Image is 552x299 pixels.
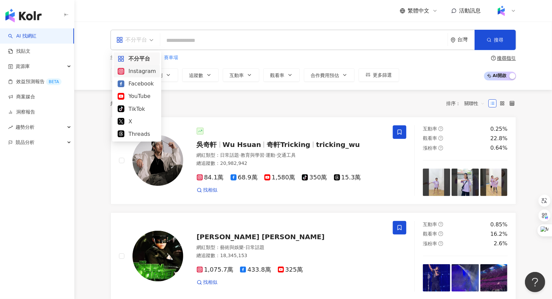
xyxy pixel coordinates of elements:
[525,272,545,292] iframe: Help Scout Beacon - Open
[447,98,488,109] div: 排序：
[245,245,264,250] span: 日常話題
[267,141,310,149] span: 奇軒Tricking
[197,266,234,273] span: 1,075.7萬
[8,78,62,85] a: 效益預測報告BETA
[264,152,266,158] span: ·
[8,94,35,100] a: 商案媒合
[270,73,285,78] span: 觀看率
[373,72,392,78] span: 更多篩選
[8,125,13,130] span: rise
[408,7,430,15] span: 繁體中文
[111,117,516,204] a: KOL Avatar吳奇軒Wu Hsuan奇軒Trickingtricking_wu網紅類型：日常話題·教育與學習·運動·交通工具總追蹤數：20,982,94284.1萬68.9萬1,580萬3...
[266,152,275,158] span: 運動
[302,174,327,181] span: 350萬
[223,68,259,82] button: 互動率
[197,279,218,286] a: 找相似
[423,264,450,292] img: post-image
[438,222,443,227] span: question-circle
[423,231,437,236] span: 觀看率
[494,37,504,43] span: 搜尋
[423,222,437,227] span: 互動率
[452,264,479,292] img: post-image
[480,169,508,196] img: post-image
[133,231,183,281] img: KOL Avatar
[423,135,437,141] span: 觀看率
[311,73,339,78] span: 合作費用預估
[278,266,303,273] span: 325萬
[316,141,360,149] span: tricking_wu
[277,152,296,158] span: 交通工具
[203,279,218,286] span: 找相似
[118,130,156,138] div: Threads
[182,68,219,82] button: 追蹤數
[111,54,144,61] span: 您可能感興趣：
[231,174,258,181] span: 68.9萬
[438,241,443,246] span: question-circle
[16,135,34,150] span: 競品分析
[197,187,218,194] a: 找相似
[118,67,156,75] div: Instagram
[497,55,516,61] div: 搜尋指引
[438,136,443,141] span: question-circle
[490,125,508,133] div: 0.25%
[118,79,156,88] div: Facebook
[5,9,42,22] img: logo
[275,152,277,158] span: ·
[495,4,508,17] img: Kolr%20app%20icon%20%281%29.png
[334,174,361,181] span: 15.3萬
[197,152,385,159] div: 網紅類型 ：
[220,245,244,250] span: 藝術與娛樂
[423,126,437,131] span: 互動率
[490,144,508,152] div: 0.64%
[423,169,450,196] img: post-image
[16,120,34,135] span: 趨勢分析
[197,244,385,251] div: 網紅類型 ：
[118,117,156,126] div: X
[438,231,443,236] span: question-circle
[203,187,218,194] span: 找相似
[197,233,325,241] span: [PERSON_NAME] [PERSON_NAME]
[230,73,244,78] span: 互動率
[452,169,479,196] img: post-image
[490,135,508,142] div: 22.8%
[263,68,300,82] button: 觀看率
[244,245,245,250] span: ·
[164,54,178,61] span: 賽車場
[197,252,385,259] div: 總追蹤數 ： 18,345,153
[359,68,399,82] button: 更多篩選
[475,30,516,50] button: 搜尋
[164,54,179,61] button: 賽車場
[239,152,241,158] span: ·
[118,55,124,62] span: appstore
[240,266,271,273] span: 433.8萬
[118,105,156,113] div: TikTok
[223,141,261,149] span: Wu Hsuan
[241,152,264,158] span: 教育與學習
[197,174,224,181] span: 84.1萬
[116,34,147,45] div: 不分平台
[8,109,35,116] a: 洞察報告
[464,98,485,109] span: 關聯性
[451,38,456,43] span: environment
[264,174,295,181] span: 1,580萬
[8,33,37,40] a: searchAI 找網紅
[118,92,156,100] div: YouTube
[423,145,437,151] span: 漲粉率
[118,54,156,63] div: 不分平台
[458,37,475,43] div: 台灣
[491,56,496,60] span: question-circle
[423,241,437,246] span: 漲粉率
[197,160,385,167] div: 總追蹤數 ： 20,982,942
[304,68,355,82] button: 合作費用預估
[16,59,30,74] span: 資源庫
[8,48,30,55] a: 找貼文
[459,7,481,14] span: 活動訊息
[220,152,239,158] span: 日常話題
[438,126,443,131] span: question-circle
[494,240,508,247] div: 2.6%
[189,73,203,78] span: 追蹤數
[133,135,183,186] img: KOL Avatar
[490,230,508,238] div: 16.2%
[111,101,142,106] div: 共 筆
[111,68,142,82] button: 類型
